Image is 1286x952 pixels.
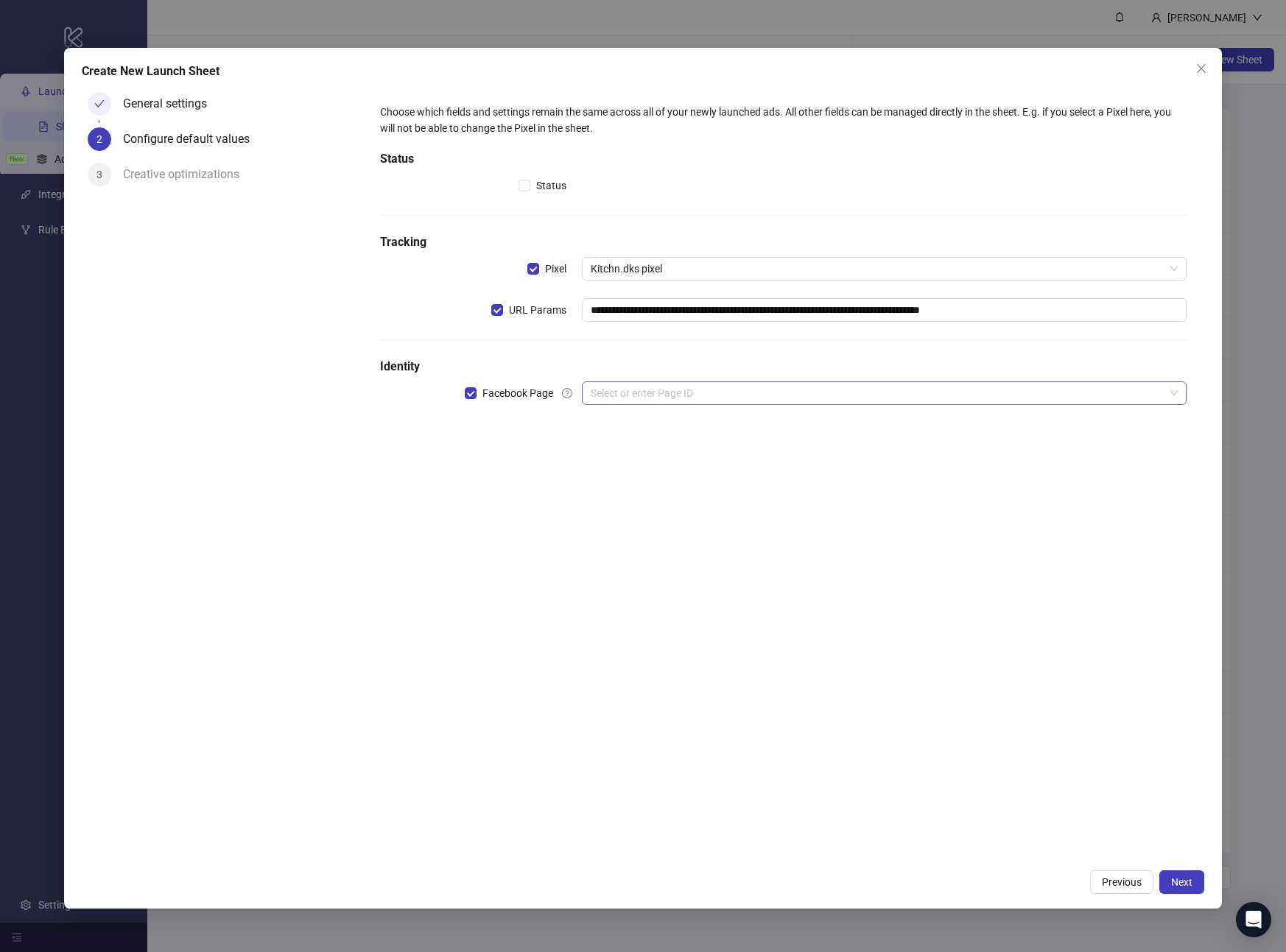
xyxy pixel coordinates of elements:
button: Close [1190,57,1213,80]
div: Creative optimizations [123,163,251,186]
span: Pixel [539,261,572,277]
div: Open Intercom Messenger [1236,902,1271,937]
div: Choose which fields and settings remain the same across all of your newly launched ads. All other... [380,104,1187,136]
button: Previous [1090,870,1153,894]
h5: Identity [380,358,1187,375]
span: Kitchn.dks pixel [591,258,1178,280]
div: Configure default values [123,127,261,151]
span: Next [1171,876,1192,888]
div: Create New Launch Sheet [82,63,1204,80]
span: Facebook Page [477,385,559,401]
h5: Tracking [380,233,1187,251]
span: Previous [1102,876,1142,888]
span: question-circle [562,388,572,398]
span: 2 [96,133,102,145]
span: close [1195,63,1207,74]
button: Next [1159,870,1204,894]
div: General settings [123,92,219,116]
span: URL Params [503,302,572,318]
h5: Status [380,150,1187,168]
span: check [94,99,105,109]
span: Status [530,177,572,194]
span: 3 [96,169,102,180]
